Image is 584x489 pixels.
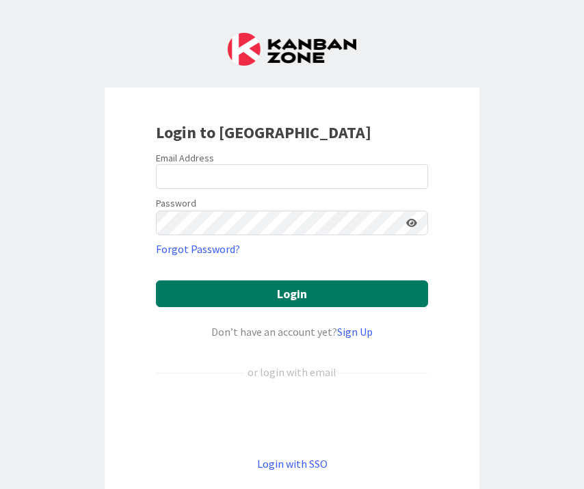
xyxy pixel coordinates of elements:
[156,122,371,143] b: Login to [GEOGRAPHIC_DATA]
[156,323,428,340] div: Don’t have an account yet?
[244,364,340,380] div: or login with email
[156,241,240,257] a: Forgot Password?
[156,196,196,211] label: Password
[257,457,328,471] a: Login with SSO
[156,152,214,164] label: Email Address
[149,403,435,433] iframe: Sign in with Google Button
[156,280,428,307] button: Login
[228,33,356,66] img: Kanban Zone
[337,325,373,339] a: Sign Up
